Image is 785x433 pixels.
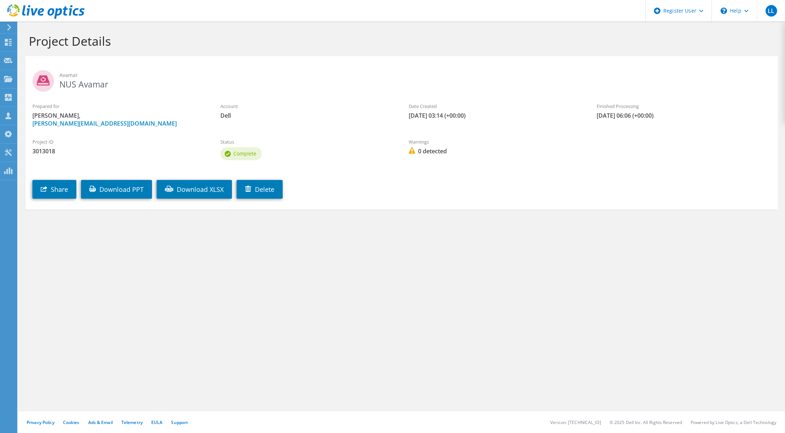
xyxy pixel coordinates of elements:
[171,419,188,425] a: Support
[220,103,394,110] label: Account
[220,112,394,119] span: Dell
[409,103,582,110] label: Date Created
[59,71,771,79] span: Avamar
[29,33,771,49] h1: Project Details
[63,419,80,425] a: Cookies
[220,138,394,145] label: Status
[32,112,206,127] span: [PERSON_NAME],
[32,70,771,88] h2: NUS Avamar
[88,419,113,425] a: Ads & Email
[32,103,206,110] label: Prepared for
[151,419,162,425] a: EULA
[32,147,206,155] span: 3013018
[121,419,143,425] a: Telemetry
[157,180,232,199] a: Download XLSX
[27,419,54,425] a: Privacy Policy
[409,147,582,155] span: 0 detected
[409,112,582,119] span: [DATE] 03:14 (+00:00)
[691,419,776,425] li: Powered by Live Optics, a Dell Technology
[81,180,152,199] a: Download PPT
[597,103,770,110] label: Finished Processing
[766,5,777,17] span: LL
[409,138,582,145] label: Warnings
[32,138,206,145] label: Project ID
[550,419,601,425] li: Version: [TECHNICAL_ID]
[32,180,76,199] a: Share
[237,180,283,199] a: Delete
[610,419,682,425] li: © 2025 Dell Inc. All Rights Reserved
[233,150,256,157] span: Complete
[32,119,177,127] a: [PERSON_NAME][EMAIL_ADDRESS][DOMAIN_NAME]
[721,8,727,14] svg: \n
[597,112,770,119] span: [DATE] 06:06 (+00:00)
